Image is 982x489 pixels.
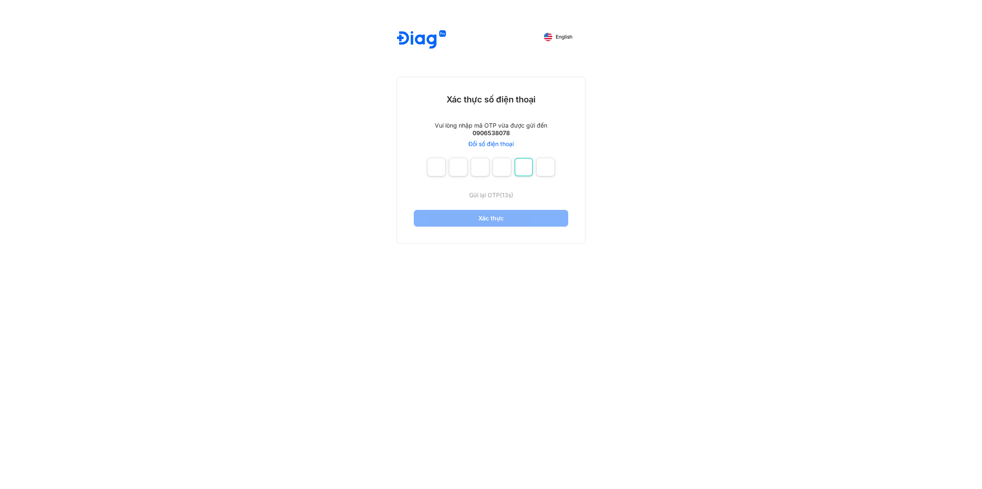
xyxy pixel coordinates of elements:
img: logo [397,30,446,50]
span: English [556,34,572,40]
a: Đổi số điện thoại [468,140,514,148]
button: English [538,30,578,44]
div: Vui lòng nhập mã OTP vừa được gửi đến [435,122,547,129]
button: Xác thực [414,210,568,227]
div: Xác thực số điện thoại [447,94,535,105]
div: 0906538078 [473,129,510,137]
img: English [544,33,552,41]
